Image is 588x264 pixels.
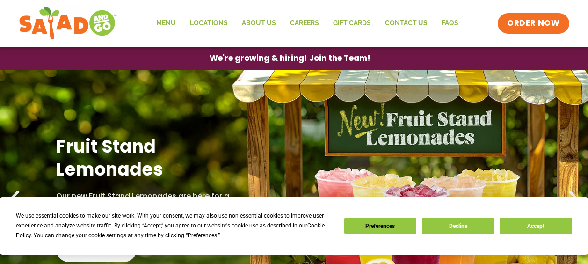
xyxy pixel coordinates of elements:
[56,135,232,181] h2: Fruit Stand Lemonades
[149,13,465,34] nav: Menu
[563,188,583,209] div: Next slide
[378,13,435,34] a: Contact Us
[183,13,235,34] a: Locations
[498,13,569,34] a: ORDER NOW
[56,191,232,222] p: Our new Fruit Stand Lemonades are here for a limited time and bursting with bold, sun-ripened fla...
[326,13,378,34] a: GIFT CARDS
[149,13,183,34] a: Menu
[344,218,416,234] button: Preferences
[16,211,333,241] div: We use essential cookies to make our site work. With your consent, we may also use non-essential ...
[422,218,494,234] button: Decline
[19,5,117,42] img: new-SAG-logo-768×292
[210,54,370,62] span: We're growing & hiring! Join the Team!
[5,188,25,209] div: Previous slide
[196,47,385,69] a: We're growing & hiring! Join the Team!
[235,13,283,34] a: About Us
[188,232,217,239] span: Preferences
[507,18,559,29] span: ORDER NOW
[283,13,326,34] a: Careers
[500,218,572,234] button: Accept
[435,13,465,34] a: FAQs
